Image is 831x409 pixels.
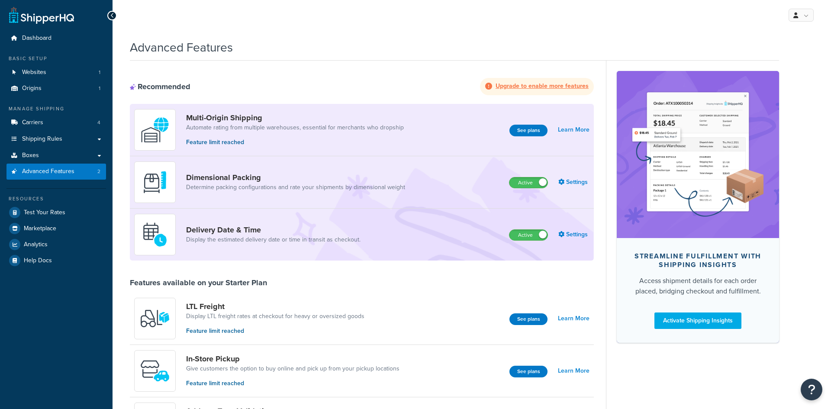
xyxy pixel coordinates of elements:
[186,354,399,364] a: In-Store Pickup
[186,173,405,182] a: Dimensional Packing
[24,225,56,232] span: Marketplace
[186,302,364,311] a: LTL Freight
[186,183,405,192] a: Determine packing configurations and rate your shipments by dimensional weight
[6,221,106,236] a: Marketplace
[140,356,170,386] img: wfgcfpwTIucLEAAAAASUVORK5CYII=
[186,123,404,132] a: Automate rating from multiple warehouses, essential for merchants who dropship
[186,138,404,147] p: Feature limit reached
[186,326,364,336] p: Feature limit reached
[99,85,100,92] span: 1
[509,313,548,325] a: See plans
[186,113,404,122] a: Multi-Origin Shipping
[186,312,364,321] a: Display LTL freight rates at checkout for heavy or oversized goods
[558,312,589,325] a: Learn More
[6,195,106,203] div: Resources
[558,176,589,188] a: Settings
[558,229,589,241] a: Settings
[22,69,46,76] span: Websites
[22,135,62,143] span: Shipping Rules
[558,124,589,136] a: Learn More
[22,168,74,175] span: Advanced Features
[631,276,765,296] div: Access shipment details for each order placed, bridging checkout and fulfillment.
[6,64,106,81] a: Websites1
[140,167,170,197] img: DTVBYsAAAAAASUVORK5CYII=
[140,115,170,145] img: WatD5o0RtDAAAAAElFTkSuQmCC
[24,257,52,264] span: Help Docs
[630,84,766,225] img: feature-image-si-e24932ea9b9fcd0ff835db86be1ff8d589347e8876e1638d903ea230a36726be.png
[22,85,42,92] span: Origins
[6,30,106,46] a: Dashboard
[186,235,361,244] a: Display the estimated delivery date or time in transit as checkout.
[130,39,233,56] h1: Advanced Features
[130,278,267,287] div: Features available on your Starter Plan
[801,379,822,400] button: Open Resource Center
[6,64,106,81] li: Websites
[6,205,106,220] a: Test Your Rates
[509,230,548,240] label: Active
[496,81,589,90] strong: Upgrade to enable more features
[186,379,399,388] p: Feature limit reached
[6,237,106,252] a: Analytics
[6,164,106,180] li: Advanced Features
[186,225,361,235] a: Delivery Date & Time
[186,364,399,373] a: Give customers the option to buy online and pick up from your pickup locations
[6,105,106,113] div: Manage Shipping
[22,119,43,126] span: Carriers
[654,312,741,329] a: Activate Shipping Insights
[6,131,106,147] a: Shipping Rules
[97,119,100,126] span: 4
[97,168,100,175] span: 2
[130,82,190,91] div: Recommended
[99,69,100,76] span: 1
[24,209,65,216] span: Test Your Rates
[509,177,548,188] label: Active
[6,164,106,180] a: Advanced Features2
[6,148,106,164] a: Boxes
[22,35,52,42] span: Dashboard
[6,81,106,97] li: Origins
[6,81,106,97] a: Origins1
[509,366,548,377] a: See plans
[140,303,170,334] img: y79ZsPf0fXUFUhFXDzUgf+ktZg5F2+ohG75+v3d2s1D9TjoU8PiyCIluIjV41seZevKCRuEjTPPOKHJsQcmKCXGdfprl3L4q7...
[6,115,106,131] a: Carriers4
[6,55,106,62] div: Basic Setup
[6,115,106,131] li: Carriers
[558,365,589,377] a: Learn More
[6,253,106,268] a: Help Docs
[509,125,548,136] a: See plans
[22,152,39,159] span: Boxes
[631,252,765,269] div: Streamline Fulfillment with Shipping Insights
[140,219,170,250] img: gfkeb5ejjkALwAAAABJRU5ErkJggg==
[24,241,48,248] span: Analytics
